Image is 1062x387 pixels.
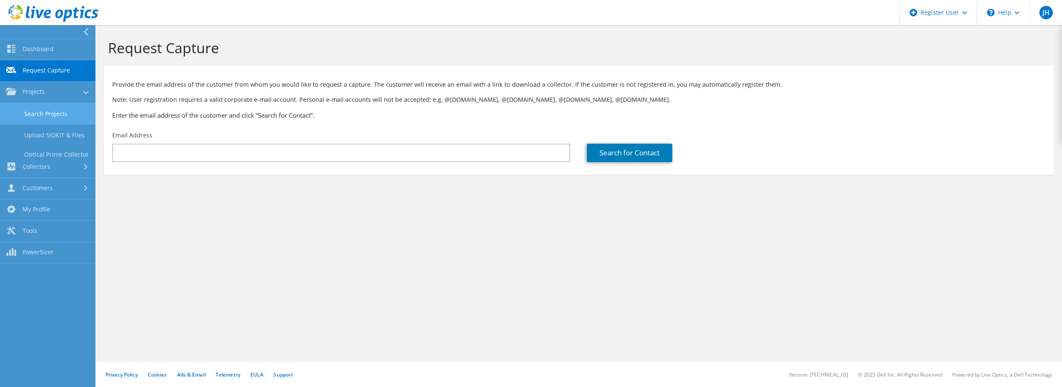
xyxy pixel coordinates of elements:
a: Search for Contact [587,144,672,162]
a: Telemetry [216,371,240,378]
svg: \n [987,9,995,16]
a: Ads & Email [177,371,206,378]
h3: Enter the email address of the customer and click “Search for Contact”. [112,111,1045,120]
h1: Request Capture [108,39,1045,57]
a: Cookies [148,371,167,378]
li: © 2025 Dell Inc. All Rights Reserved [858,371,942,378]
li: Version: [TECHNICAL_ID] [789,371,848,378]
a: Support [273,371,293,378]
p: Provide the email address of the customer from whom you would like to request a capture. The cust... [112,80,1045,89]
p: Note: User registration requires a valid corporate e-mail account. Personal e-mail accounts will ... [112,95,1045,104]
li: Powered by Live Optics, a Dell Technology [952,371,1052,378]
a: Privacy Policy [105,371,138,378]
span: JH [1039,6,1053,19]
a: EULA [250,371,263,378]
label: Email Address [112,131,152,139]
